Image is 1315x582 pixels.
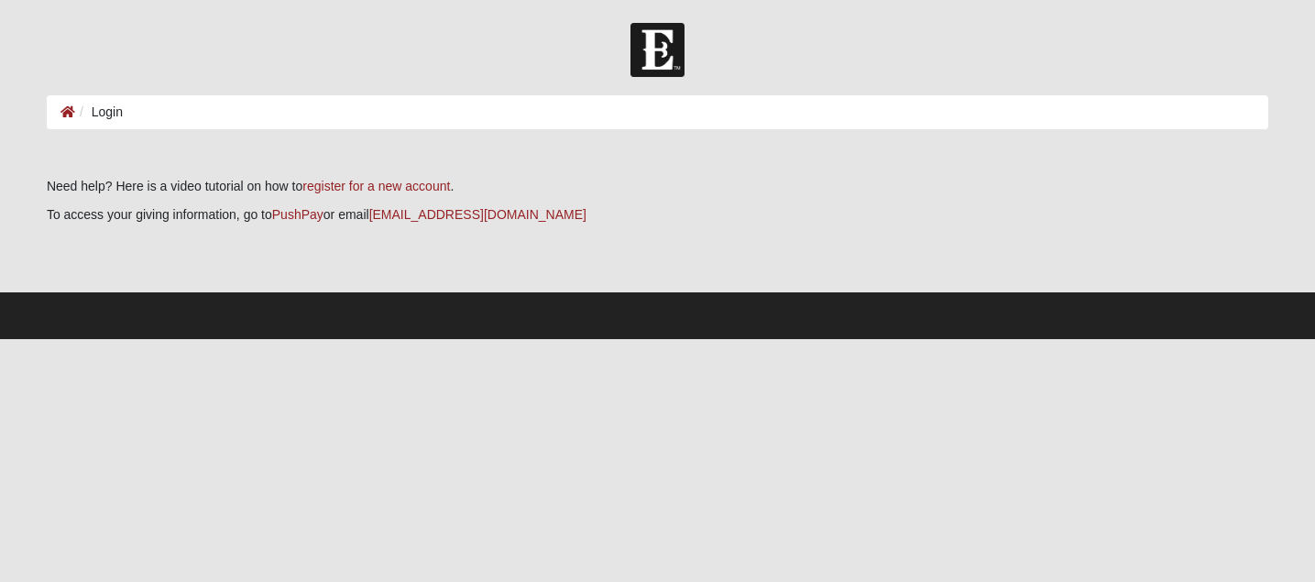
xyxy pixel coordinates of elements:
a: PushPay [272,207,323,222]
img: Church of Eleven22 Logo [630,23,685,77]
p: To access your giving information, go to or email [47,205,1268,225]
a: [EMAIL_ADDRESS][DOMAIN_NAME] [369,207,586,222]
li: Login [75,103,123,122]
a: register for a new account [302,179,450,193]
p: Need help? Here is a video tutorial on how to . [47,177,1268,196]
